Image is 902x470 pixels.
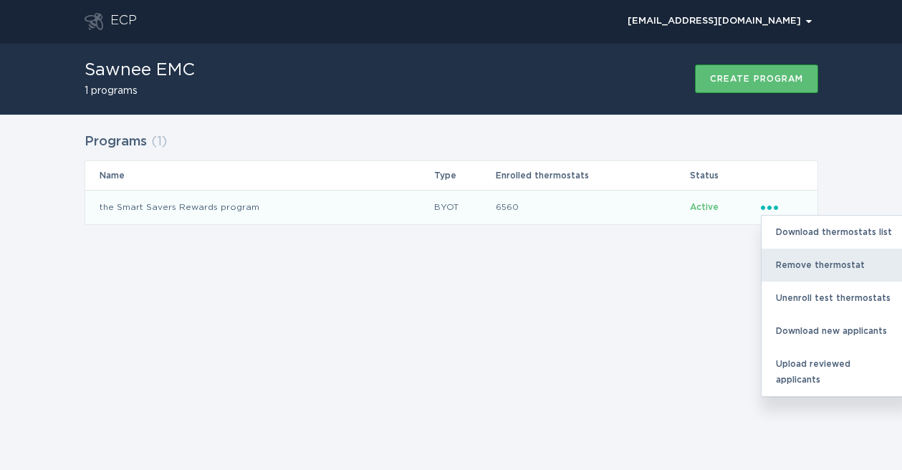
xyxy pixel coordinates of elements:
[433,190,496,224] td: BYOT
[433,161,496,190] th: Type
[628,17,812,26] div: [EMAIL_ADDRESS][DOMAIN_NAME]
[85,86,195,96] h2: 1 programs
[85,190,817,224] tr: e1180ed8601f4293959a86bc1c66b268
[85,161,433,190] th: Name
[695,64,818,93] button: Create program
[690,203,719,211] span: Active
[621,11,818,32] div: Popover menu
[621,11,818,32] button: Open user account details
[710,75,803,83] div: Create program
[151,135,167,148] span: ( 1 )
[495,161,689,190] th: Enrolled thermostats
[85,13,103,30] button: Go to dashboard
[85,161,817,190] tr: Table Headers
[495,190,689,224] td: 6560
[85,129,147,155] h2: Programs
[689,161,759,190] th: Status
[110,13,137,30] div: ECP
[85,190,433,224] td: the Smart Savers Rewards program
[85,62,195,79] h1: Sawnee EMC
